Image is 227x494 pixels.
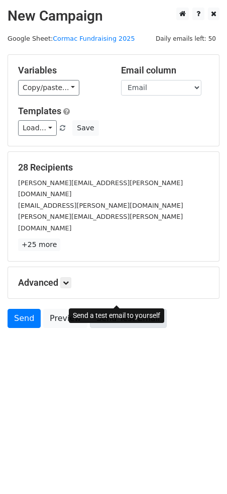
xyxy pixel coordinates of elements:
[18,162,209,173] h5: 28 Recipients
[53,35,135,42] a: Cormac Fundraising 2025
[152,35,219,42] a: Daily emails left: 50
[18,65,106,76] h5: Variables
[177,446,227,494] iframe: Chat Widget
[18,80,79,96] a: Copy/paste...
[18,238,60,251] a: +25 more
[18,120,57,136] a: Load...
[8,35,135,42] small: Google Sheet:
[18,277,209,288] h5: Advanced
[43,309,87,328] a: Preview
[8,8,219,25] h2: New Campaign
[18,213,183,232] small: [PERSON_NAME][EMAIL_ADDRESS][PERSON_NAME][DOMAIN_NAME]
[69,308,164,323] div: Send a test email to yourself
[8,309,41,328] a: Send
[152,33,219,44] span: Daily emails left: 50
[18,106,61,116] a: Templates
[121,65,209,76] h5: Email column
[18,202,183,209] small: [EMAIL_ADDRESS][PERSON_NAME][DOMAIN_NAME]
[18,179,183,198] small: [PERSON_NAME][EMAIL_ADDRESS][PERSON_NAME][DOMAIN_NAME]
[72,120,98,136] button: Save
